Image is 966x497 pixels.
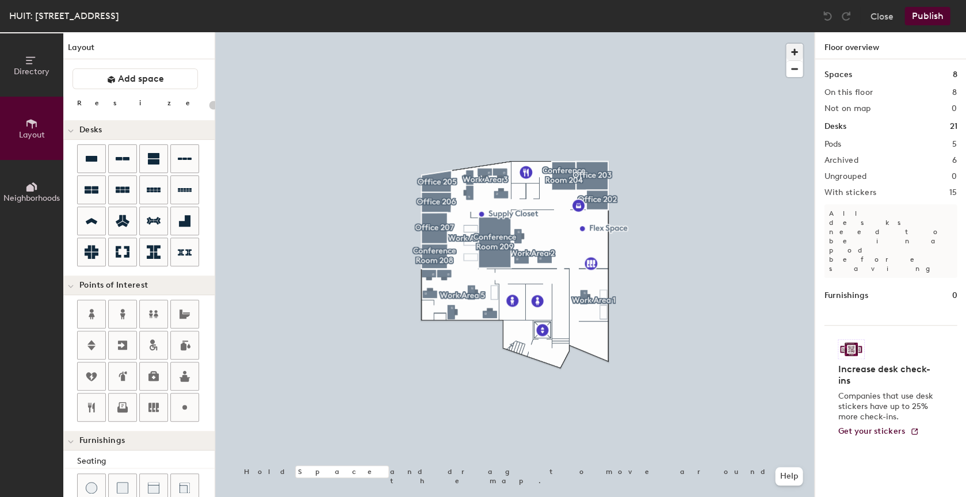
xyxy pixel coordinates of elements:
h1: Furnishings [824,289,868,302]
h2: Ungrouped [824,172,866,181]
img: Couch (middle) [148,482,159,494]
span: Desks [79,125,102,135]
h2: On this floor [824,88,873,97]
h2: With stickers [824,188,876,197]
h1: Floor overview [815,32,966,59]
p: Companies that use desk stickers have up to 25% more check-ins. [838,391,936,422]
h2: 0 [952,172,957,181]
button: Close [870,7,893,25]
span: Neighborhoods [3,193,60,203]
img: Undo [822,10,833,22]
h1: Spaces [824,68,852,81]
h2: 15 [949,188,957,197]
span: Get your stickers [838,426,905,436]
span: Furnishings [79,436,125,445]
h2: Pods [824,140,841,149]
div: Seating [77,455,215,468]
img: Couch (corner) [179,482,190,494]
h2: 6 [952,156,957,165]
h1: Desks [824,120,846,133]
img: Sticker logo [838,339,864,359]
span: Points of Interest [79,281,148,290]
span: Layout [19,130,45,140]
h1: 8 [952,68,957,81]
img: Cushion [117,482,128,494]
button: Help [775,467,803,485]
button: Add space [72,68,198,89]
img: Stool [86,482,97,494]
img: Redo [840,10,852,22]
h1: Layout [63,41,215,59]
h4: Increase desk check-ins [838,364,936,387]
h2: Not on map [824,104,870,113]
button: Publish [904,7,950,25]
a: Get your stickers [838,427,919,437]
h2: Archived [824,156,858,165]
h1: 21 [949,120,957,133]
span: Add space [118,73,164,85]
h2: 8 [952,88,957,97]
h1: 0 [952,289,957,302]
span: Directory [14,67,49,77]
h2: 5 [952,140,957,149]
h2: 0 [952,104,957,113]
p: All desks need to be in a pod before saving [824,204,957,278]
div: Resize [77,98,204,108]
div: HUIT: [STREET_ADDRESS] [9,9,119,23]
